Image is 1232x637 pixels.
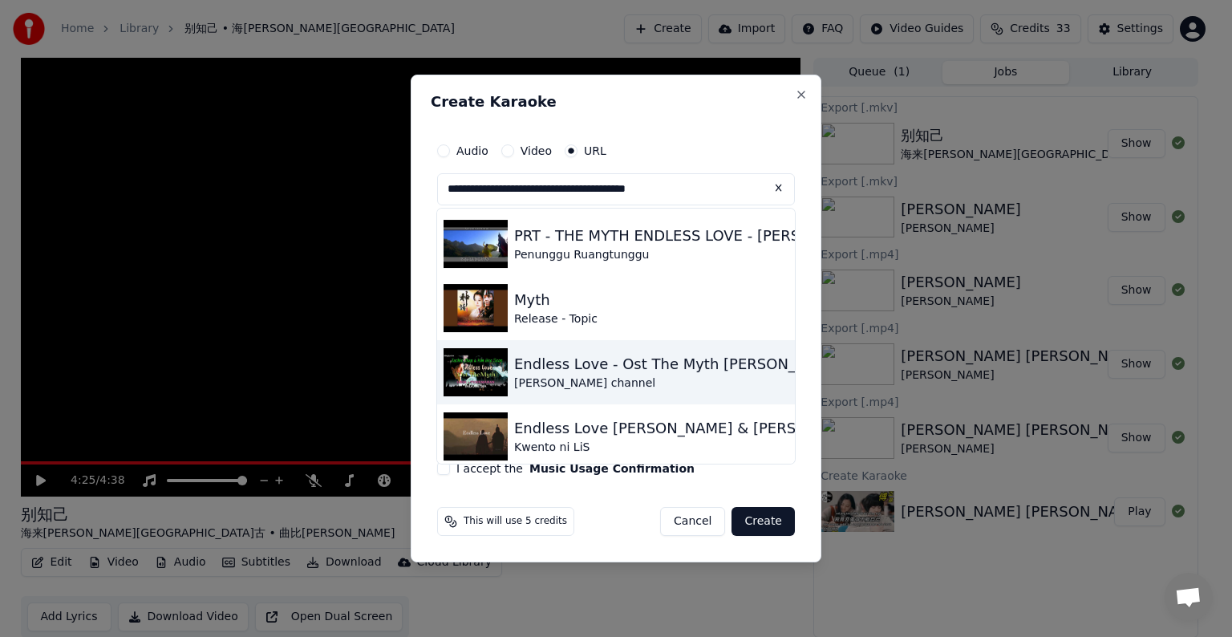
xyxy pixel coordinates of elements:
[514,375,1112,392] div: [PERSON_NAME] channel
[444,284,508,332] img: Myth
[431,95,801,109] h2: Create Karaoke
[521,145,552,156] label: Video
[514,440,950,456] div: Kwento ni LiS
[514,289,598,311] div: Myth
[464,515,567,528] span: This will use 5 credits
[514,417,950,440] div: Endless Love [PERSON_NAME] & [PERSON_NAME] with lyrics
[456,145,488,156] label: Audio
[514,225,1017,247] div: PRT - THE MYTH ENDLESS LOVE - [PERSON_NAME] & [PERSON_NAME]
[444,348,508,396] img: Endless Love - Ost The Myth Lirik dan terjemah Indonesia
[514,353,1112,375] div: Endless Love - Ost The Myth [PERSON_NAME] [PERSON_NAME] terjemah Indonesia
[514,247,1017,263] div: Penunggu Ruangtunggu
[456,463,695,474] label: I accept the
[514,311,598,327] div: Release - Topic
[444,412,508,461] img: Endless Love Jackie Chan & Kim Hee Seon with lyrics
[660,507,725,536] button: Cancel
[584,145,606,156] label: URL
[529,463,695,474] button: I accept the
[444,220,508,268] img: PRT - THE MYTH ENDLESS LOVE - Jackie Chan & Kim Hee Sun
[731,507,795,536] button: Create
